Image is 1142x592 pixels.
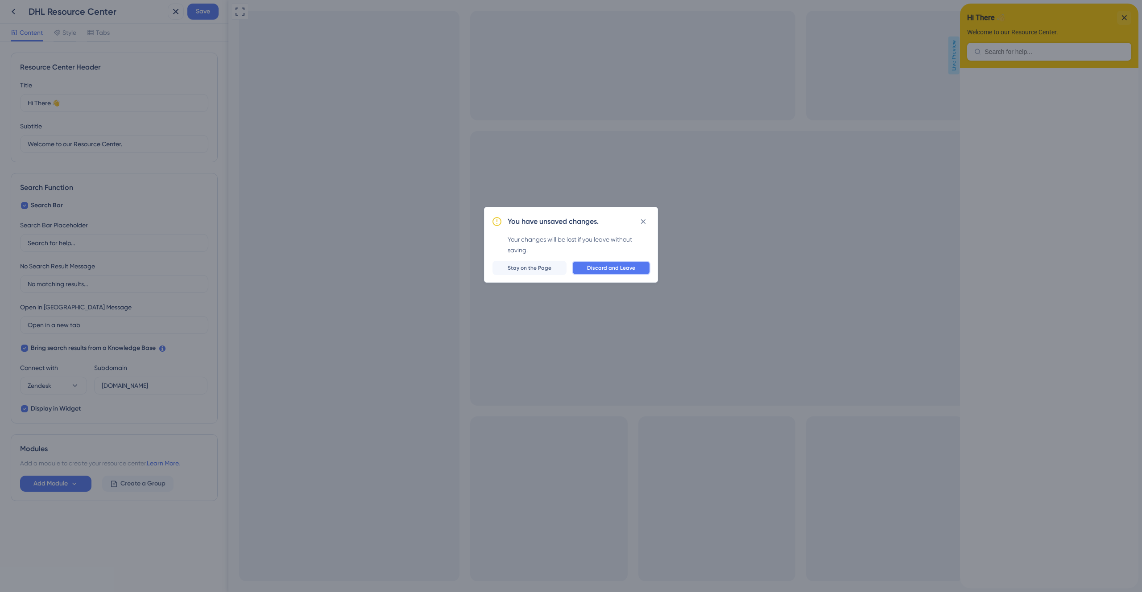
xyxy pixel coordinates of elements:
[508,234,650,255] div: Your changes will be lost if you leave without saving.
[25,45,164,52] input: Search for help...
[48,4,51,12] div: 3
[7,8,46,21] span: Hi There 👋
[7,25,98,32] span: Welcome to our Resource Center.
[587,264,635,271] span: Discard and Leave
[508,264,551,271] span: Stay on the Page
[508,216,599,227] h2: You have unsaved changes.
[157,7,171,21] div: close resource center
[720,37,731,74] span: Live Preview
[7,2,42,13] span: Need Help?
